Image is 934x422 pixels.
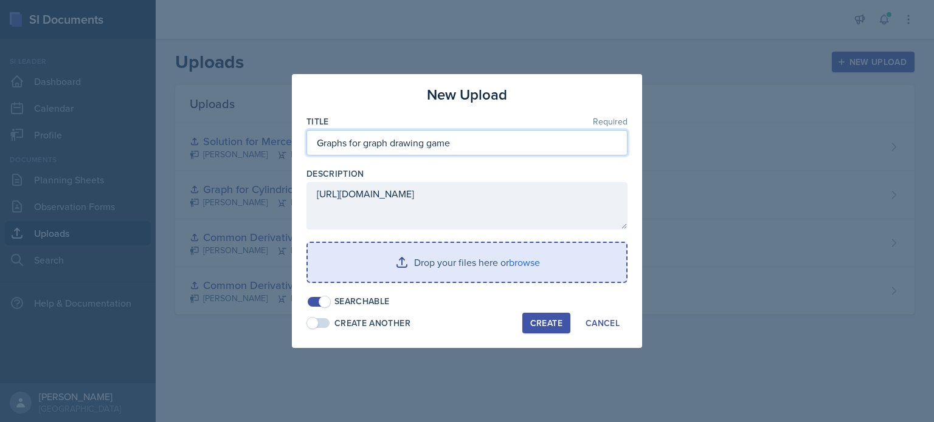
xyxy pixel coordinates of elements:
button: Cancel [578,313,628,333]
label: Description [306,168,364,180]
label: Title [306,115,329,128]
h3: New Upload [427,84,507,106]
div: Create Another [334,317,410,330]
div: Create [530,318,562,328]
button: Create [522,313,570,333]
div: Cancel [586,318,620,328]
span: Required [593,117,628,126]
div: Searchable [334,295,390,308]
input: Enter title [306,130,628,155]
